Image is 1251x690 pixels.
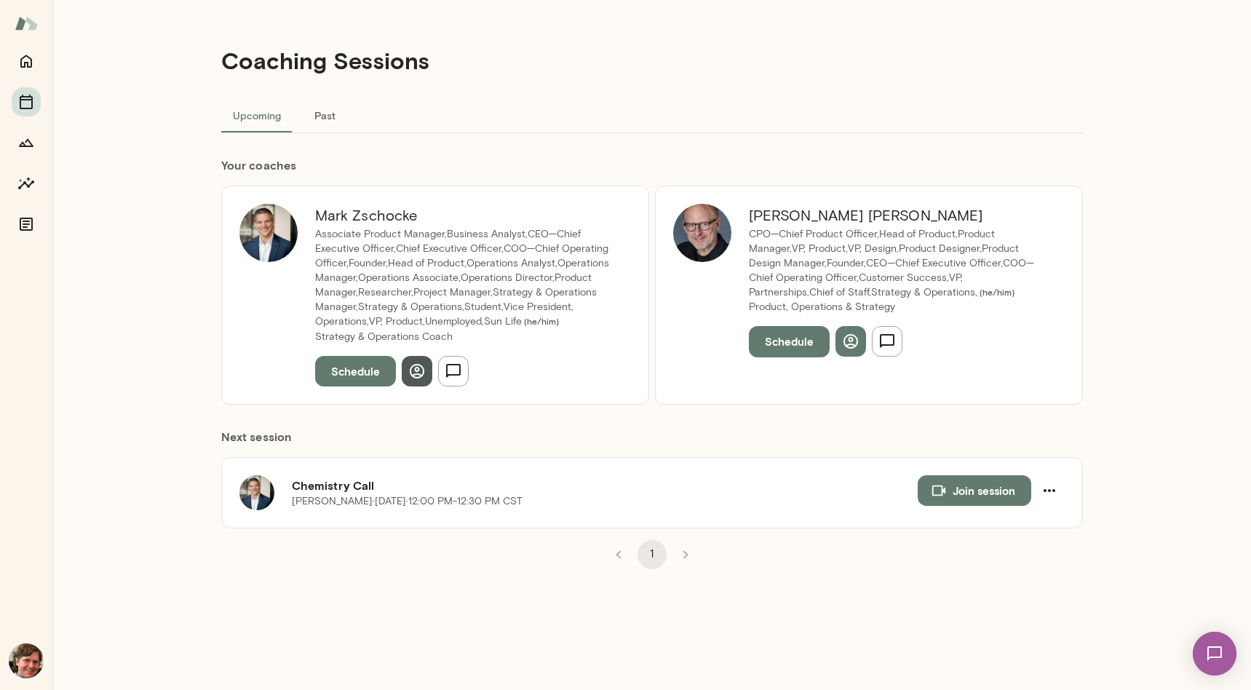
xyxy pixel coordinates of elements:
[638,540,667,569] button: page 1
[918,475,1031,506] button: Join session
[221,528,1083,569] div: pagination
[221,428,1083,457] h6: Next session
[977,287,1014,297] span: ( he/him )
[239,204,298,262] img: Mark Zschocke
[749,227,1047,300] p: CPO—Chief Product Officer,Head of Product,Product Manager,VP, Product,VP, Design,Product Designer...
[221,47,429,74] h4: Coaching Sessions
[402,356,432,386] button: View profile
[438,356,469,386] button: Send message
[221,156,1083,174] h6: Your coach es
[835,326,866,357] button: View profile
[12,47,41,76] button: Home
[315,356,396,386] button: Schedule
[749,300,1047,314] p: Product, Operations & Strategy
[9,643,44,678] img: Jonathan Sims
[315,227,613,329] p: Associate Product Manager,Business Analyst,CEO—Chief Executive Officer,Chief Executive Officer,CO...
[12,128,41,157] button: Growth Plan
[522,316,559,326] span: ( he/him )
[315,204,613,227] h6: Mark Zschocke
[315,330,613,344] p: Strategy & Operations Coach
[673,204,731,262] img: Nick Gould
[292,494,523,509] p: [PERSON_NAME] · [DATE] · 12:00 PM-12:30 PM CST
[602,540,702,569] nav: pagination navigation
[12,169,41,198] button: Insights
[872,326,902,357] button: Send message
[749,326,830,357] button: Schedule
[12,210,41,239] button: Documents
[221,98,1083,132] div: basic tabs example
[221,98,293,132] button: Upcoming
[293,98,358,132] button: Past
[12,87,41,116] button: Sessions
[15,9,38,37] img: Mento
[292,477,918,494] h6: Chemistry Call
[749,204,1047,227] h6: [PERSON_NAME] [PERSON_NAME]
